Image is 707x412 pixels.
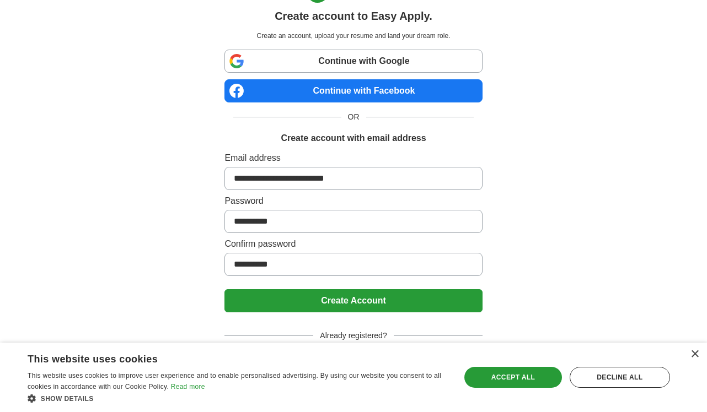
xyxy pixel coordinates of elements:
[570,367,670,388] div: Decline all
[275,8,432,24] h1: Create account to Easy Apply.
[281,132,426,145] h1: Create account with email address
[341,111,366,123] span: OR
[28,349,420,366] div: This website uses cookies
[224,79,482,102] a: Continue with Facebook
[224,289,482,312] button: Create Account
[28,393,448,404] div: Show details
[227,31,480,41] p: Create an account, upload your resume and land your dream role.
[28,372,441,391] span: This website uses cookies to improve user experience and to enable personalised advertising. By u...
[171,383,205,391] a: Read more, opens a new window
[41,395,94,403] span: Show details
[690,350,699,359] div: Close
[313,330,393,341] span: Already registered?
[224,194,482,208] label: Password
[224,50,482,73] a: Continue with Google
[224,237,482,251] label: Confirm password
[464,367,562,388] div: Accept all
[224,151,482,165] label: Email address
